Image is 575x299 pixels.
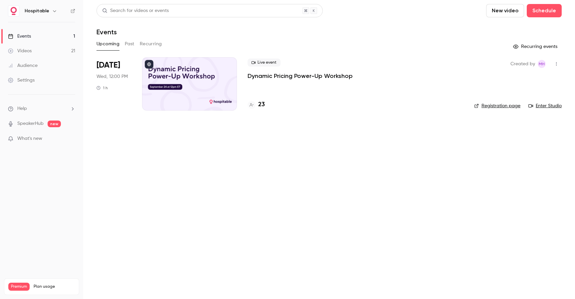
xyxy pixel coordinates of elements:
span: Marketing Hospitable [538,60,546,68]
span: Created by [510,60,535,68]
div: Search for videos or events [102,7,169,14]
button: Upcoming [96,39,119,49]
li: help-dropdown-opener [8,105,75,112]
h1: Events [96,28,117,36]
span: Live event [248,59,281,67]
span: Plan usage [34,284,75,289]
span: Wed, 12:00 PM [96,73,128,80]
div: Events [8,33,31,40]
a: Registration page [474,103,520,109]
iframe: Noticeable Trigger [67,136,75,142]
h6: Hospitable [25,8,49,14]
button: Past [125,39,134,49]
button: New video [486,4,524,17]
span: What's new [17,135,42,142]
span: new [48,121,61,127]
span: MH [539,60,545,68]
h4: 23 [258,100,265,109]
div: Sep 24 Wed, 12:00 PM (America/Toronto) [96,57,131,111]
a: Dynamic Pricing Power-Up Workshop [248,72,353,80]
button: Schedule [527,4,562,17]
span: Help [17,105,27,112]
span: Premium [8,283,30,291]
a: Enter Studio [528,103,562,109]
div: Videos [8,48,32,54]
div: Audience [8,62,38,69]
span: [DATE] [96,60,120,71]
div: 1 h [96,85,108,91]
button: Recurring [140,39,162,49]
a: SpeakerHub [17,120,44,127]
div: Settings [8,77,35,84]
a: 23 [248,100,265,109]
button: Recurring events [510,41,562,52]
img: Hospitable [8,6,19,16]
